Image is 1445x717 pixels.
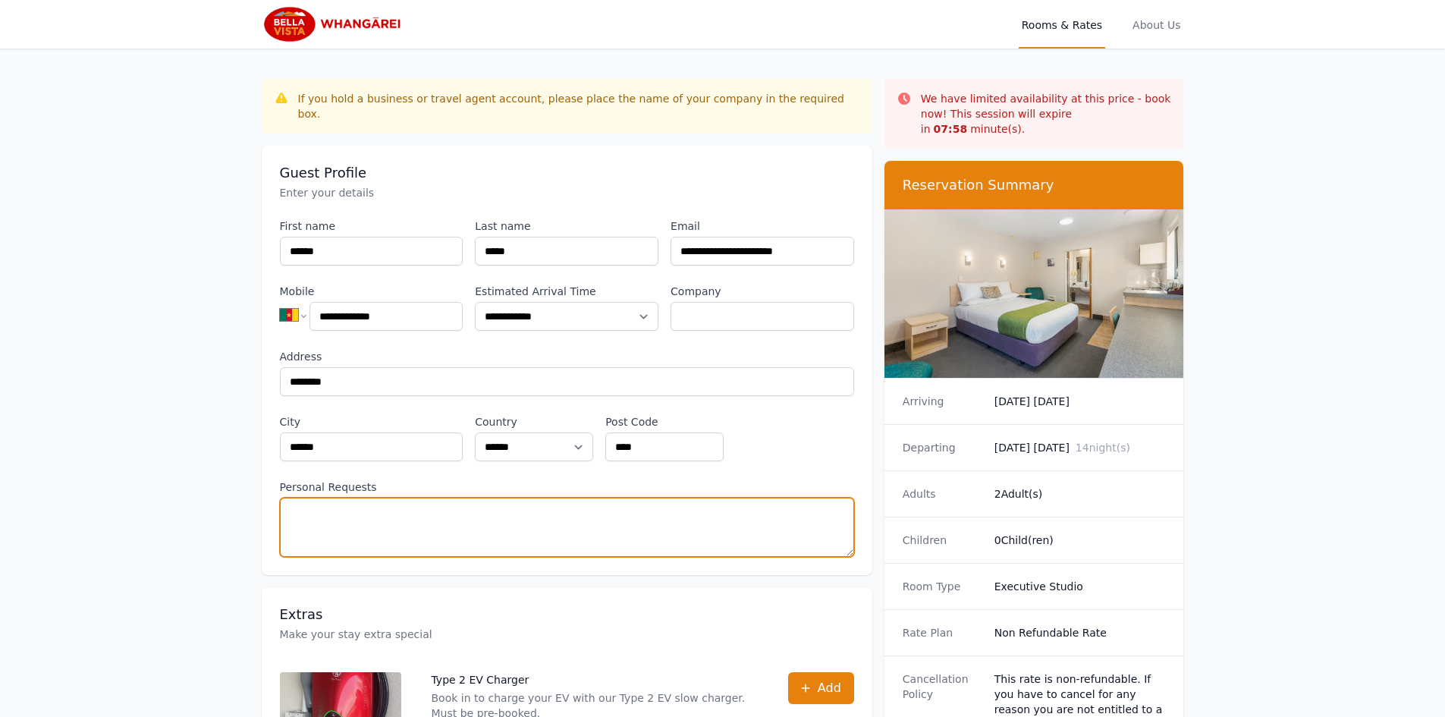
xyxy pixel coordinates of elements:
label: Last name [475,219,658,234]
p: We have limited availability at this price - book now! This session will expire in minute(s). [921,91,1172,137]
button: Add [788,672,854,704]
strong: 07 : 58 [934,123,968,135]
img: Executive Studio [884,209,1184,378]
label: Estimated Arrival Time [475,284,658,299]
dd: [DATE] [DATE] [994,440,1166,455]
span: Add [818,679,841,697]
label: Mobile [280,284,463,299]
p: Enter your details [280,185,854,200]
label: Country [475,414,593,429]
label: First name [280,219,463,234]
img: Bella Vista Whangarei [262,6,407,42]
label: Company [671,284,854,299]
dd: Non Refundable Rate [994,625,1166,640]
h3: Guest Profile [280,164,854,182]
h3: Extras [280,605,854,624]
dt: Rate Plan [903,625,982,640]
h3: Reservation Summary [903,176,1166,194]
label: City [280,414,463,429]
dd: Executive Studio [994,579,1166,594]
label: Personal Requests [280,480,854,495]
label: Post Code [605,414,724,429]
dt: Adults [903,486,982,502]
div: If you hold a business or travel agent account, please place the name of your company in the requ... [298,91,860,121]
dt: Room Type [903,579,982,594]
dt: Departing [903,440,982,455]
label: Email [671,219,854,234]
dt: Children [903,533,982,548]
dd: 2 Adult(s) [994,486,1166,502]
dt: Arriving [903,394,982,409]
label: Address [280,349,854,364]
p: Type 2 EV Charger [432,672,758,687]
dd: 0 Child(ren) [994,533,1166,548]
span: 14 night(s) [1076,442,1130,454]
dd: [DATE] [DATE] [994,394,1166,409]
p: Make your stay extra special [280,627,854,642]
